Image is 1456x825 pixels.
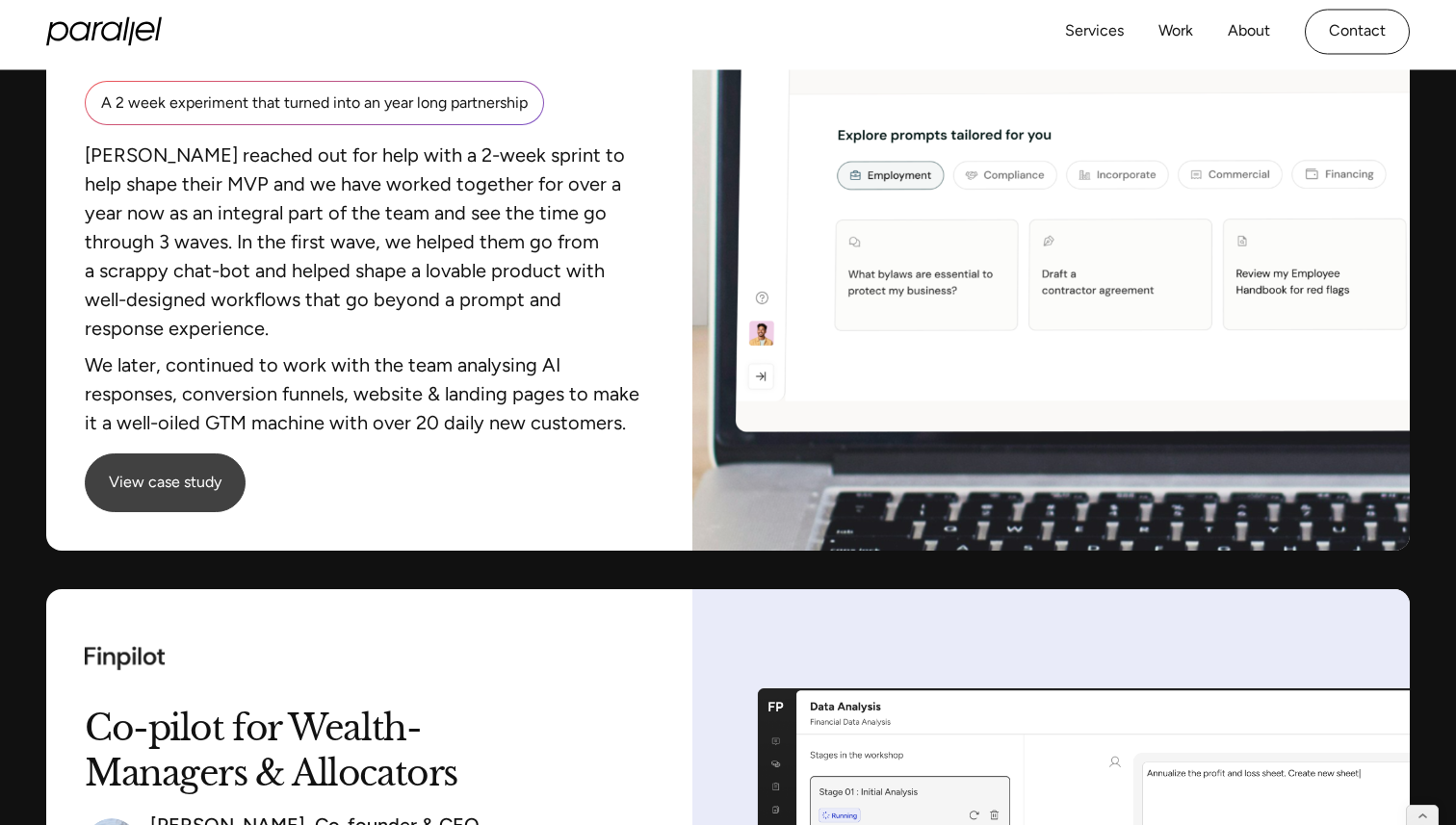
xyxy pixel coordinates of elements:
a: Services [1065,17,1124,45]
p: [PERSON_NAME] reached out for help with a 2-week sprint to help shape their MVP and we have worke... [85,148,654,335]
a: home [46,17,162,46]
p: We later, continued to work with the team analysing AI responses, conversion funnels, website & l... [85,358,654,429]
p: Co-pilot for Wealth-Managers & Allocators [85,712,585,786]
a: Work [1158,17,1193,45]
a: Contact [1305,9,1410,54]
a: About [1228,17,1270,45]
div: A 2 week experiment that turned into an year long partnership [101,97,528,109]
